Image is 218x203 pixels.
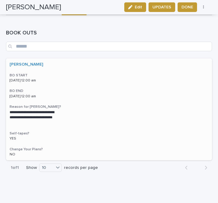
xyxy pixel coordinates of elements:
[6,30,212,37] h1: BOOK OUTS
[196,165,212,170] button: Next
[149,2,175,12] button: UPDATES
[10,73,208,78] h3: BO START
[26,165,37,170] p: Show
[10,131,208,136] h3: Self-tapes?
[10,89,208,93] h3: BO END
[6,3,61,12] h2: [PERSON_NAME]
[64,165,98,170] p: records per page
[6,58,212,160] a: [PERSON_NAME] BO START[DATE] 12:00 amBO END[DATE] 12:00 amReason for [PERSON_NAME]?**** **** ****...
[124,2,146,12] button: Edit
[10,62,43,67] a: [PERSON_NAME]
[178,2,197,12] button: DONE
[152,4,171,10] span: UPDATES
[181,4,193,10] span: DONE
[180,165,196,170] button: Back
[6,160,24,175] p: 1 of 1
[10,78,60,83] p: [DATE] 12:00 am
[10,94,60,99] p: [DATE] 12:00 am
[10,104,208,109] h3: Reason for [PERSON_NAME]?
[10,152,60,157] p: NO
[40,164,54,171] div: 10
[135,5,142,9] span: Edit
[6,42,212,51] input: Search
[10,147,208,152] h3: Change Your Plans?
[10,137,60,141] p: YES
